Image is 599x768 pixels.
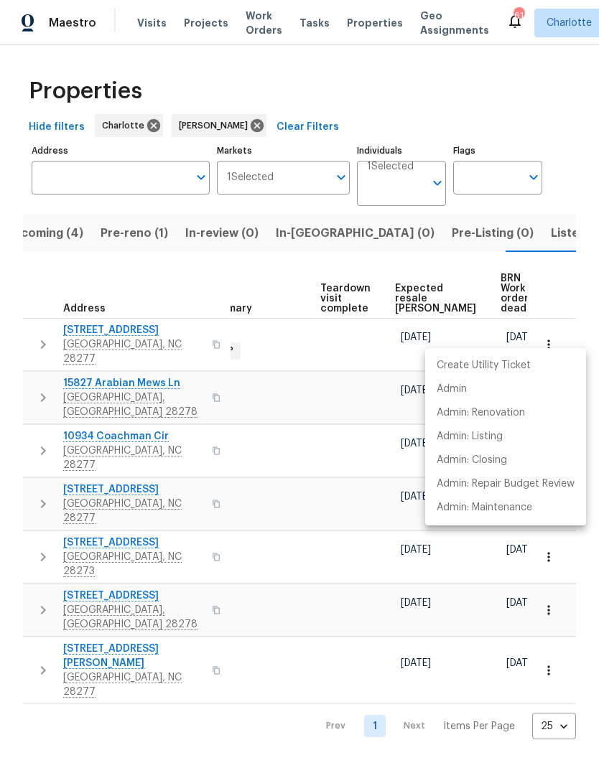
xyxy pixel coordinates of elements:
p: Admin: Listing [437,429,503,444]
p: Admin: Repair Budget Review [437,477,575,492]
p: Admin: Closing [437,453,507,468]
p: Admin: Renovation [437,406,525,421]
p: Create Utility Ticket [437,358,531,373]
p: Admin [437,382,467,397]
p: Admin: Maintenance [437,500,532,515]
